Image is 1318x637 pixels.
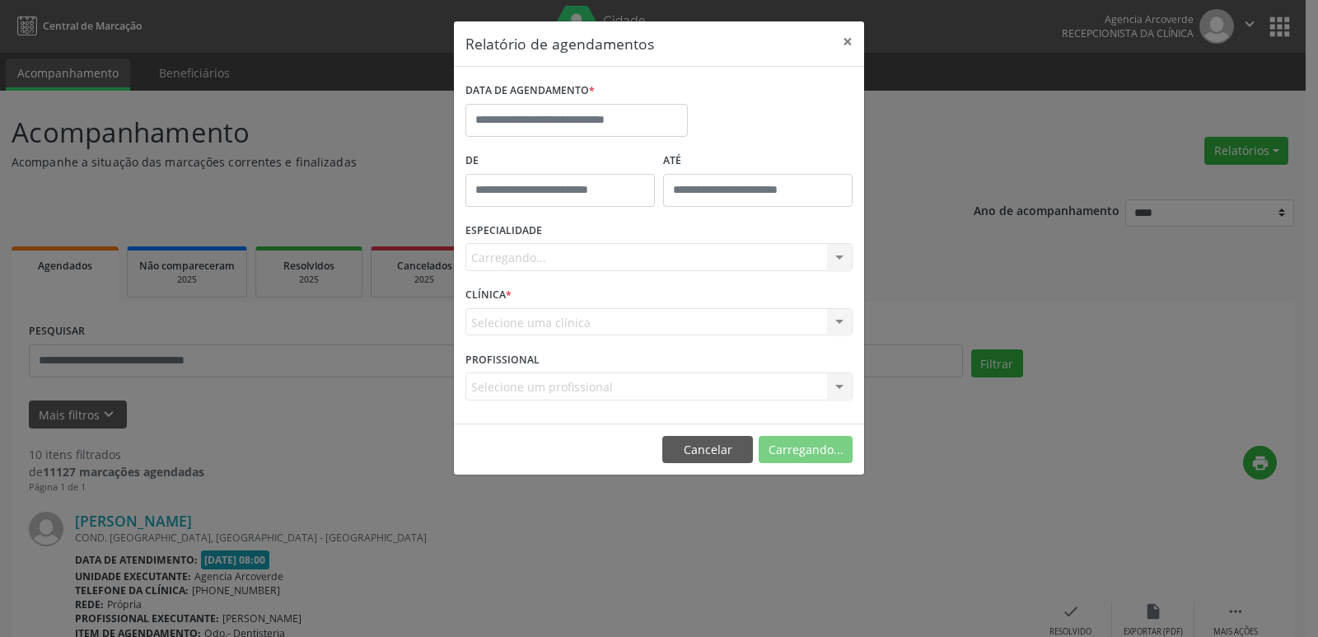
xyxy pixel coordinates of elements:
[663,148,853,174] label: ATÉ
[831,21,864,62] button: Close
[465,33,654,54] h5: Relatório de agendamentos
[465,347,540,372] label: PROFISSIONAL
[465,218,542,244] label: ESPECIALIDADE
[465,148,655,174] label: De
[465,283,512,308] label: CLÍNICA
[465,78,595,104] label: DATA DE AGENDAMENTO
[759,436,853,464] button: Carregando...
[662,436,753,464] button: Cancelar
